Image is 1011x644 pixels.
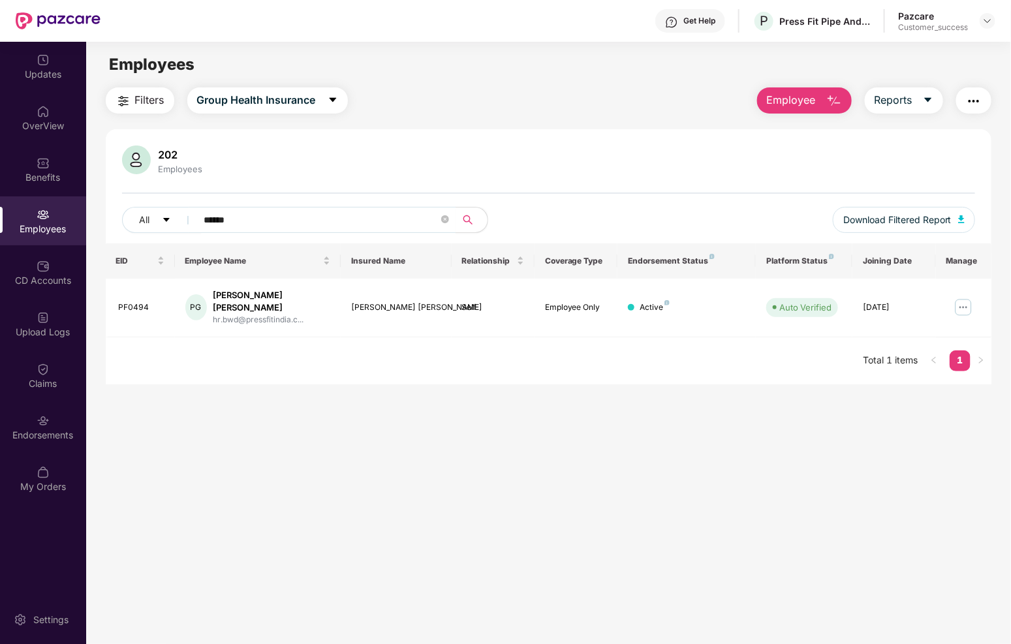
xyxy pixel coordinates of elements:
div: Self [462,301,524,314]
div: PG [185,294,207,320]
img: svg+xml;base64,PHN2ZyBpZD0iSGVscC0zMngzMiIgeG1sbnM9Imh0dHA6Ly93d3cudzMub3JnLzIwMDAvc3ZnIiB3aWR0aD... [665,16,678,29]
img: svg+xml;base64,PHN2ZyB4bWxucz0iaHR0cDovL3d3dy53My5vcmcvMjAwMC9zdmciIHdpZHRoPSIyNCIgaGVpZ2h0PSIyNC... [966,93,982,109]
div: Auto Verified [779,301,832,314]
button: left [924,350,944,371]
a: 1 [950,350,971,370]
div: Customer_success [898,22,968,33]
li: 1 [950,350,971,371]
th: EID [106,243,175,279]
button: Allcaret-down [122,207,202,233]
img: svg+xml;base64,PHN2ZyBpZD0iQ2xhaW0iIHhtbG5zPSJodHRwOi8vd3d3LnczLm9yZy8yMDAwL3N2ZyIgd2lkdGg9IjIwIi... [37,363,50,376]
span: Relationship [462,256,514,266]
span: Download Filtered Report [843,213,952,227]
div: Press Fit Pipe And Profile [779,15,871,27]
div: [PERSON_NAME] [PERSON_NAME] [213,289,330,314]
img: svg+xml;base64,PHN2ZyBpZD0iRW1wbG95ZWVzIiB4bWxucz0iaHR0cDovL3d3dy53My5vcmcvMjAwMC9zdmciIHdpZHRoPS... [37,208,50,221]
span: Employees [109,55,194,74]
div: Active [640,301,670,314]
th: Insured Name [341,243,452,279]
li: Total 1 items [863,350,918,371]
span: EID [116,256,155,266]
img: svg+xml;base64,PHN2ZyB4bWxucz0iaHR0cDovL3d3dy53My5vcmcvMjAwMC9zdmciIHdpZHRoPSI4IiBoZWlnaHQ9IjgiIH... [664,300,670,305]
span: right [977,356,985,364]
span: Group Health Insurance [197,92,316,108]
img: svg+xml;base64,PHN2ZyBpZD0iVXBkYXRlZCIgeG1sbnM9Imh0dHA6Ly93d3cudzMub3JnLzIwMDAvc3ZnIiB3aWR0aD0iMj... [37,54,50,67]
div: 202 [156,148,206,161]
img: svg+xml;base64,PHN2ZyBpZD0iRHJvcGRvd24tMzJ4MzIiIHhtbG5zPSJodHRwOi8vd3d3LnczLm9yZy8yMDAwL3N2ZyIgd2... [982,16,993,26]
span: search [456,215,481,225]
img: svg+xml;base64,PHN2ZyBpZD0iU2V0dGluZy0yMHgyMCIgeG1sbnM9Imh0dHA6Ly93d3cudzMub3JnLzIwMDAvc3ZnIiB3aW... [14,613,27,626]
th: Relationship [452,243,535,279]
div: hr.bwd@pressfitindia.c... [213,314,330,326]
span: left [930,356,938,364]
th: Employee Name [175,243,341,279]
img: svg+xml;base64,PHN2ZyBpZD0iSG9tZSIgeG1sbnM9Imh0dHA6Ly93d3cudzMub3JnLzIwMDAvc3ZnIiB3aWR0aD0iMjAiIG... [37,105,50,118]
img: svg+xml;base64,PHN2ZyB4bWxucz0iaHR0cDovL3d3dy53My5vcmcvMjAwMC9zdmciIHhtbG5zOnhsaW5rPSJodHRwOi8vd3... [958,215,965,223]
span: All [140,213,150,227]
img: svg+xml;base64,PHN2ZyBpZD0iQ0RfQWNjb3VudHMiIGRhdGEtbmFtZT0iQ0QgQWNjb3VudHMiIHhtbG5zPSJodHRwOi8vd3... [37,260,50,273]
img: svg+xml;base64,PHN2ZyB4bWxucz0iaHR0cDovL3d3dy53My5vcmcvMjAwMC9zdmciIHhtbG5zOnhsaW5rPSJodHRwOi8vd3... [826,93,842,109]
div: Employee Only [545,301,607,314]
th: Coverage Type [535,243,617,279]
button: search [456,207,488,233]
span: caret-down [328,95,338,106]
img: svg+xml;base64,PHN2ZyBpZD0iQmVuZWZpdHMiIHhtbG5zPSJodHRwOi8vd3d3LnczLm9yZy8yMDAwL3N2ZyIgd2lkdGg9Ij... [37,157,50,170]
div: PF0494 [119,301,164,314]
span: Employee [767,92,816,108]
div: [PERSON_NAME] [PERSON_NAME] [351,301,441,314]
li: Next Page [971,350,991,371]
img: svg+xml;base64,PHN2ZyBpZD0iTXlfT3JkZXJzIiBkYXRhLW5hbWU9Ik15IE9yZGVycyIgeG1sbnM9Imh0dHA6Ly93d3cudz... [37,466,50,479]
img: manageButton [953,297,974,318]
div: Get Help [683,16,715,26]
div: Settings [29,613,72,626]
img: svg+xml;base64,PHN2ZyBpZD0iRW5kb3JzZW1lbnRzIiB4bWxucz0iaHR0cDovL3d3dy53My5vcmcvMjAwMC9zdmciIHdpZH... [37,414,50,427]
button: Reportscaret-down [865,87,943,114]
img: svg+xml;base64,PHN2ZyB4bWxucz0iaHR0cDovL3d3dy53My5vcmcvMjAwMC9zdmciIHdpZHRoPSI4IiBoZWlnaHQ9IjgiIH... [709,254,715,259]
div: Platform Status [766,256,842,266]
span: Reports [875,92,912,108]
div: Endorsement Status [628,256,745,266]
img: svg+xml;base64,PHN2ZyB4bWxucz0iaHR0cDovL3d3dy53My5vcmcvMjAwMC9zdmciIHhtbG5zOnhsaW5rPSJodHRwOi8vd3... [122,146,151,174]
span: close-circle [441,214,449,226]
th: Joining Date [852,243,935,279]
button: Group Health Insurancecaret-down [187,87,348,114]
span: caret-down [923,95,933,106]
span: P [760,13,768,29]
button: right [971,350,991,371]
img: svg+xml;base64,PHN2ZyB4bWxucz0iaHR0cDovL3d3dy53My5vcmcvMjAwMC9zdmciIHdpZHRoPSIyNCIgaGVpZ2h0PSIyNC... [116,93,131,109]
span: Filters [135,92,164,108]
th: Manage [936,243,991,279]
img: svg+xml;base64,PHN2ZyB4bWxucz0iaHR0cDovL3d3dy53My5vcmcvMjAwMC9zdmciIHdpZHRoPSI4IiBoZWlnaHQ9IjgiIH... [829,254,834,259]
button: Filters [106,87,174,114]
img: New Pazcare Logo [16,12,101,29]
span: Employee Name [185,256,320,266]
span: close-circle [441,215,449,223]
div: Employees [156,164,206,174]
div: Pazcare [898,10,968,22]
div: [DATE] [863,301,925,314]
button: Download Filtered Report [833,207,975,233]
li: Previous Page [924,350,944,371]
img: svg+xml;base64,PHN2ZyBpZD0iVXBsb2FkX0xvZ3MiIGRhdGEtbmFtZT0iVXBsb2FkIExvZ3MiIHhtbG5zPSJodHRwOi8vd3... [37,311,50,324]
span: caret-down [162,215,171,226]
button: Employee [757,87,852,114]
